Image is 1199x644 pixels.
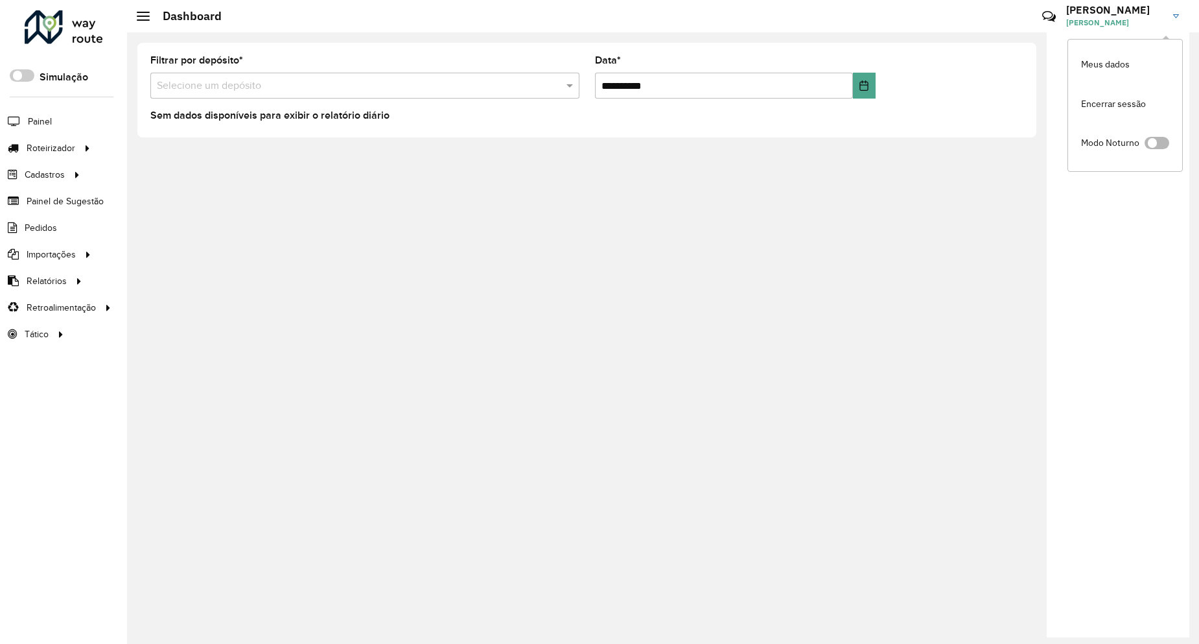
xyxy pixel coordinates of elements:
[853,73,876,99] button: Choose Date
[25,221,57,235] span: Pedidos
[150,9,222,23] h2: Dashboard
[27,195,104,208] span: Painel de Sugestão
[1068,84,1182,124] a: Encerrar sessão
[28,115,52,128] span: Painel
[1066,17,1163,29] span: [PERSON_NAME]
[1081,136,1139,150] span: Modo Noturno
[40,69,88,85] label: Simulação
[150,108,390,123] label: Sem dados disponíveis para exibir o relatório diário
[1066,4,1163,16] h3: [PERSON_NAME]
[595,53,621,68] label: Data
[25,328,49,341] span: Tático
[27,274,67,288] span: Relatórios
[27,248,76,261] span: Importações
[25,168,65,182] span: Cadastros
[150,53,243,68] label: Filtrar por depósito
[1068,45,1182,84] a: Meus dados
[1035,3,1063,30] a: Contato Rápido
[27,301,96,315] span: Retroalimentação
[27,141,75,155] span: Roteirizador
